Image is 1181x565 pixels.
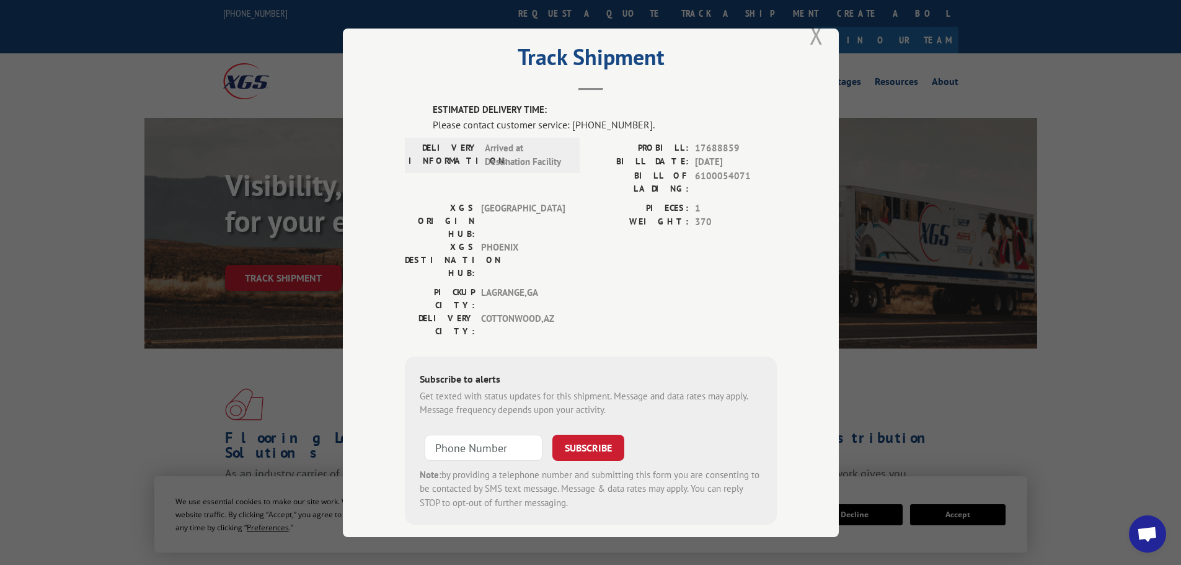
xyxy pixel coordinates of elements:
[481,201,565,240] span: [GEOGRAPHIC_DATA]
[420,468,441,480] strong: Note:
[591,215,689,229] label: WEIGHT:
[405,240,475,279] label: XGS DESTINATION HUB:
[405,201,475,240] label: XGS ORIGIN HUB:
[1129,515,1166,553] div: Open chat
[405,285,475,311] label: PICKUP CITY:
[433,117,777,131] div: Please contact customer service: [PHONE_NUMBER].
[695,215,777,229] span: 370
[405,48,777,72] h2: Track Shipment
[485,141,568,169] span: Arrived at Destination Facility
[810,19,823,51] button: Close modal
[481,311,565,337] span: COTTONWOOD , AZ
[420,371,762,389] div: Subscribe to alerts
[591,169,689,195] label: BILL OF LADING:
[425,434,542,460] input: Phone Number
[409,141,479,169] label: DELIVERY INFORMATION:
[481,240,565,279] span: PHOENIX
[695,155,777,169] span: [DATE]
[695,141,777,155] span: 17688859
[695,201,777,215] span: 1
[591,141,689,155] label: PROBILL:
[405,311,475,337] label: DELIVERY CITY:
[591,155,689,169] label: BILL DATE:
[420,389,762,417] div: Get texted with status updates for this shipment. Message and data rates may apply. Message frequ...
[433,103,777,117] label: ESTIMATED DELIVERY TIME:
[591,201,689,215] label: PIECES:
[481,285,565,311] span: LAGRANGE , GA
[552,434,624,460] button: SUBSCRIBE
[420,468,762,510] div: by providing a telephone number and submitting this form you are consenting to be contacted by SM...
[695,169,777,195] span: 6100054071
